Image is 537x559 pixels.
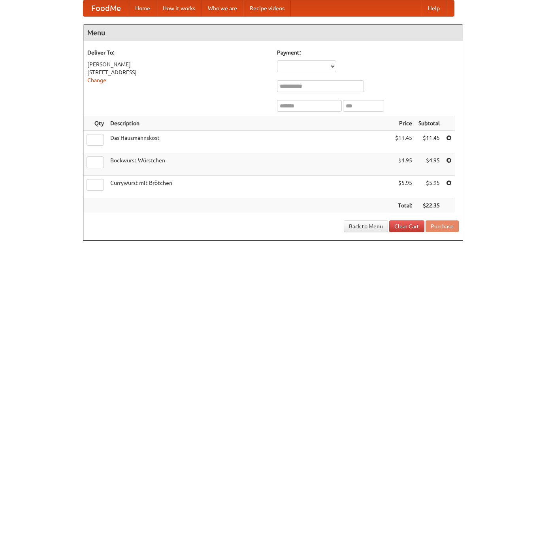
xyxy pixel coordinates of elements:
[107,131,392,153] td: Das Hausmannskost
[243,0,291,16] a: Recipe videos
[107,116,392,131] th: Description
[392,116,415,131] th: Price
[344,220,388,232] a: Back to Menu
[422,0,446,16] a: Help
[392,153,415,176] td: $4.95
[415,116,443,131] th: Subtotal
[83,25,463,41] h4: Menu
[277,49,459,56] h5: Payment:
[415,131,443,153] td: $11.45
[392,131,415,153] td: $11.45
[392,176,415,198] td: $5.95
[392,198,415,213] th: Total:
[202,0,243,16] a: Who we are
[426,220,459,232] button: Purchase
[87,60,269,68] div: [PERSON_NAME]
[107,153,392,176] td: Bockwurst Würstchen
[156,0,202,16] a: How it works
[129,0,156,16] a: Home
[415,176,443,198] td: $5.95
[87,49,269,56] h5: Deliver To:
[87,77,106,83] a: Change
[107,176,392,198] td: Currywurst mit Brötchen
[83,0,129,16] a: FoodMe
[415,153,443,176] td: $4.95
[83,116,107,131] th: Qty
[415,198,443,213] th: $22.35
[389,220,424,232] a: Clear Cart
[87,68,269,76] div: [STREET_ADDRESS]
